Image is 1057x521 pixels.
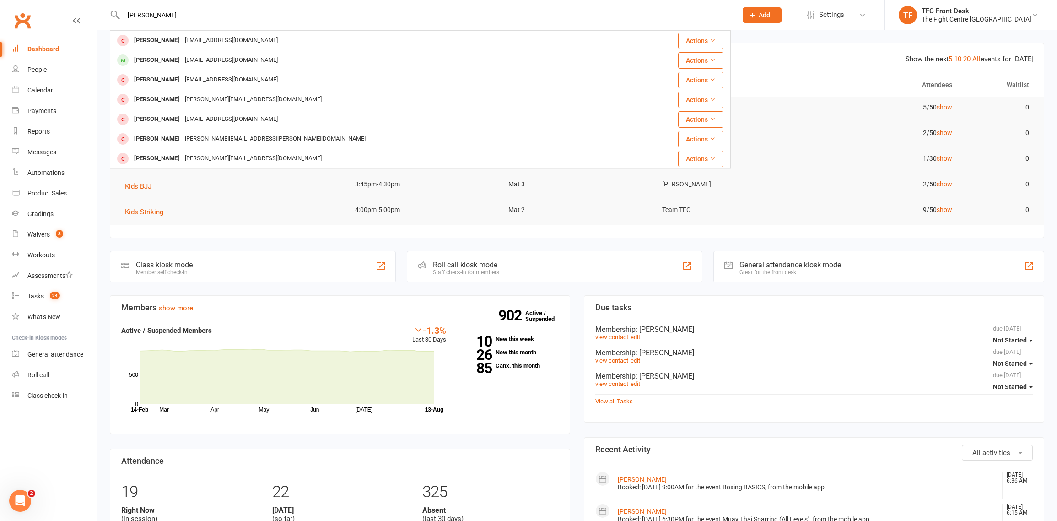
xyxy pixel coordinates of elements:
[618,476,667,483] a: [PERSON_NAME]
[56,230,63,238] span: 3
[131,93,182,106] div: [PERSON_NAME]
[12,224,97,245] a: Waivers 3
[525,303,566,329] a: 902Active / Suspended
[27,169,65,176] div: Automations
[131,113,182,126] div: [PERSON_NAME]
[678,52,723,69] button: Actions
[960,73,1037,97] th: Waitlist
[954,55,961,63] a: 10
[595,398,633,405] a: View all Tasks
[27,293,44,300] div: Tasks
[922,7,1031,15] div: TFC Front Desk
[27,107,56,114] div: Payments
[347,174,500,195] td: 3:45pm-4:30pm
[500,174,653,195] td: Mat 3
[678,33,723,49] button: Actions
[937,103,952,111] a: show
[27,392,68,399] div: Class check-in
[182,132,368,146] div: [PERSON_NAME][EMAIL_ADDRESS][PERSON_NAME][DOMAIN_NAME]
[960,148,1037,169] td: 0
[618,508,667,515] a: [PERSON_NAME]
[937,129,952,136] a: show
[759,11,770,19] span: Add
[678,72,723,88] button: Actions
[12,183,97,204] a: Product Sales
[460,335,492,348] strong: 10
[937,155,952,162] a: show
[993,336,1027,344] span: Not Started
[972,449,1010,457] span: All activities
[121,478,258,506] div: 19
[412,325,446,335] div: -1.3%
[739,269,841,276] div: Great for the front desk
[960,199,1037,221] td: 0
[27,148,56,156] div: Messages
[9,490,31,512] iframe: Intercom live chat
[131,152,182,165] div: [PERSON_NAME]
[11,9,34,32] a: Clubworx
[937,206,952,213] a: show
[182,54,280,67] div: [EMAIL_ADDRESS][DOMAIN_NAME]
[678,151,723,167] button: Actions
[1002,504,1032,516] time: [DATE] 6:15 AM
[654,174,807,195] td: [PERSON_NAME]
[963,55,971,63] a: 20
[125,208,163,216] span: Kids Striking
[807,97,960,118] td: 5/50
[807,148,960,169] td: 1/30
[50,292,60,299] span: 24
[182,152,324,165] div: [PERSON_NAME][EMAIL_ADDRESS][DOMAIN_NAME]
[182,113,280,126] div: [EMAIL_ADDRESS][DOMAIN_NAME]
[27,66,47,73] div: People
[595,357,628,364] a: view contact
[131,73,182,87] div: [PERSON_NAME]
[433,260,499,269] div: Roll call kiosk mode
[960,122,1037,144] td: 0
[937,180,952,188] a: show
[906,54,1034,65] div: Show the next events for [DATE]
[807,122,960,144] td: 2/50
[12,163,97,183] a: Automations
[272,478,409,506] div: 22
[27,313,60,320] div: What's New
[636,325,694,334] span: : [PERSON_NAME]
[121,303,559,312] h3: Members
[182,34,280,47] div: [EMAIL_ADDRESS][DOMAIN_NAME]
[121,326,212,335] strong: Active / Suspended Members
[12,142,97,163] a: Messages
[12,365,97,385] a: Roll call
[654,199,807,221] td: Team TFC
[28,490,35,497] span: 2
[678,131,723,147] button: Actions
[807,73,960,97] th: Attendees
[678,111,723,128] button: Actions
[636,348,694,357] span: : [PERSON_NAME]
[460,348,492,362] strong: 26
[12,307,97,327] a: What's New
[743,7,782,23] button: Add
[595,334,628,341] a: view contact
[595,348,1033,357] div: Membership
[159,304,193,312] a: show more
[125,182,151,190] span: Kids BJJ
[460,361,492,375] strong: 85
[121,506,258,515] strong: Right Now
[993,383,1027,391] span: Not Started
[272,506,409,515] strong: [DATE]
[12,39,97,60] a: Dashboard
[12,385,97,406] a: Class kiosk mode
[27,45,59,53] div: Dashboard
[819,5,844,25] span: Settings
[631,334,640,341] a: edit
[27,190,67,197] div: Product Sales
[498,309,525,322] strong: 902
[412,325,446,345] div: Last 30 Days
[27,231,50,238] div: Waivers
[27,371,49,379] div: Roll call
[595,372,1033,380] div: Membership
[136,260,193,269] div: Class kiosk mode
[27,210,54,217] div: Gradings
[595,325,1033,334] div: Membership
[960,97,1037,118] td: 0
[595,380,628,387] a: view contact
